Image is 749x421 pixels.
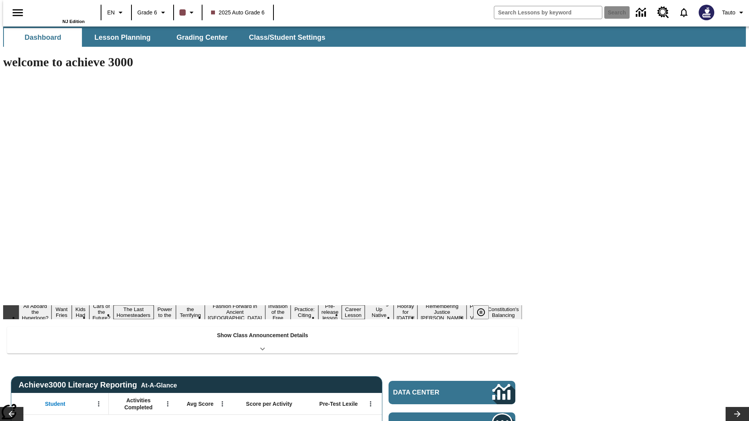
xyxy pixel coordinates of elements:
button: Slide 14 Hooray for Constitution Day! [394,302,418,322]
button: Profile/Settings [719,5,749,19]
button: Slide 3 Dirty Jobs Kids Had To Do [72,294,89,331]
span: Grading Center [176,33,227,42]
span: Activities Completed [113,397,164,411]
div: Pause [473,305,497,319]
div: SubNavbar [3,27,746,47]
span: Dashboard [25,33,61,42]
button: Open Menu [93,398,105,410]
button: Grading Center [163,28,241,47]
button: Class color is dark brown. Change class color [176,5,199,19]
button: Open side menu [6,1,29,24]
button: Select a new avatar [694,2,719,23]
span: Lesson Planning [94,33,151,42]
button: Slide 13 Cooking Up Native Traditions [365,299,394,325]
span: Tauto [722,9,735,17]
div: Show Class Announcement Details [7,327,518,354]
span: Pre-Test Lexile [319,400,358,407]
button: Slide 17 The Constitution's Balancing Act [485,299,522,325]
img: Avatar [699,5,714,20]
button: Slide 2 Do You Want Fries With That? [51,294,71,331]
button: Open Menu [162,398,174,410]
button: Grade: Grade 6, Select a grade [134,5,171,19]
span: Data Center [393,389,466,396]
span: Score per Activity [246,400,293,407]
button: Open Menu [217,398,228,410]
button: Class/Student Settings [243,28,332,47]
button: Dashboard [4,28,82,47]
h1: welcome to achieve 3000 [3,55,522,69]
button: Slide 8 Fashion Forward in Ancient Rome [205,302,265,322]
div: SubNavbar [3,28,332,47]
span: Student [45,400,65,407]
p: Show Class Announcement Details [217,331,308,340]
button: Slide 15 Remembering Justice O'Connor [417,302,467,322]
span: Grade 6 [137,9,157,17]
a: Data Center [389,381,515,404]
span: 2025 Auto Grade 6 [211,9,265,17]
button: Slide 4 Cars of the Future? [89,302,114,322]
button: Slide 10 Mixed Practice: Citing Evidence [291,299,318,325]
button: Open Menu [365,398,376,410]
span: Avg Score [186,400,213,407]
span: Class/Student Settings [249,33,325,42]
a: Resource Center, Will open in new tab [653,2,674,23]
button: Pause [473,305,489,319]
button: Slide 11 Pre-release lesson [318,302,342,322]
span: Achieve3000 Literacy Reporting [19,380,177,389]
button: Slide 9 The Invasion of the Free CD [265,296,291,328]
button: Slide 12 Career Lesson [342,305,365,319]
button: Lesson Planning [83,28,162,47]
input: search field [494,6,602,19]
button: Slide 1 All Aboard the Hyperloop? [19,302,51,322]
button: Lesson carousel, Next [726,407,749,421]
a: Data Center [631,2,653,23]
button: Language: EN, Select a language [104,5,129,19]
span: NJ Edition [62,19,85,24]
button: Slide 16 Point of View [467,302,485,322]
button: Slide 5 The Last Homesteaders [114,305,154,319]
div: Home [34,3,85,24]
button: Slide 6 Solar Power to the People [154,299,176,325]
a: Home [34,4,85,19]
a: Notifications [674,2,694,23]
span: EN [107,9,115,17]
div: At-A-Glance [141,380,177,389]
button: Slide 7 Attack of the Terrifying Tomatoes [176,299,205,325]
